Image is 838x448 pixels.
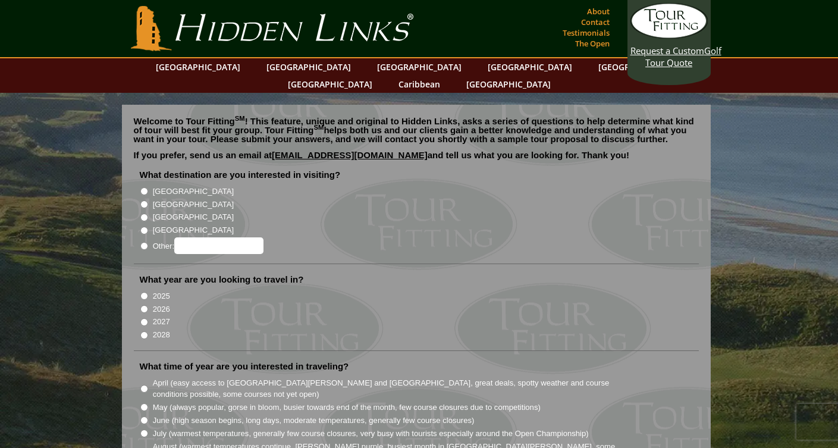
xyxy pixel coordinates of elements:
label: 2028 [153,329,170,341]
p: Welcome to Tour Fitting ! This feature, unique and original to Hidden Links, asks a series of que... [134,117,699,143]
label: Other: [153,237,263,254]
label: [GEOGRAPHIC_DATA] [153,186,234,198]
a: [GEOGRAPHIC_DATA] [592,58,689,76]
sup: SM [314,124,324,131]
a: [EMAIL_ADDRESS][DOMAIN_NAME] [272,150,428,160]
a: [GEOGRAPHIC_DATA] [282,76,378,93]
a: Contact [578,14,613,30]
label: What destination are you interested in visiting? [140,169,341,181]
a: [GEOGRAPHIC_DATA] [482,58,578,76]
label: July (warmest temperatures, generally few course closures, very busy with tourists especially aro... [153,428,589,440]
a: The Open [572,35,613,52]
a: [GEOGRAPHIC_DATA] [371,58,467,76]
label: 2025 [153,290,170,302]
label: 2026 [153,303,170,315]
a: [GEOGRAPHIC_DATA] [150,58,246,76]
label: [GEOGRAPHIC_DATA] [153,199,234,211]
label: 2027 [153,316,170,328]
label: What year are you looking to travel in? [140,274,304,286]
label: [GEOGRAPHIC_DATA] [153,211,234,223]
input: Other: [174,237,263,254]
a: About [584,3,613,20]
p: If you prefer, send us an email at and tell us what you are looking for. Thank you! [134,151,699,168]
a: Caribbean [393,76,446,93]
a: [GEOGRAPHIC_DATA] [260,58,357,76]
label: April (easy access to [GEOGRAPHIC_DATA][PERSON_NAME] and [GEOGRAPHIC_DATA], great deals, spotty w... [153,377,631,400]
label: May (always popular, gorse in bloom, busier towards end of the month, few course closures due to ... [153,402,541,413]
label: June (high season begins, long days, moderate temperatures, generally few course closures) [153,415,475,427]
a: [GEOGRAPHIC_DATA] [460,76,557,93]
a: Request a CustomGolf Tour Quote [630,3,708,68]
a: Testimonials [560,24,613,41]
label: [GEOGRAPHIC_DATA] [153,224,234,236]
sup: SM [235,115,245,122]
label: What time of year are you interested in traveling? [140,361,349,372]
span: Request a Custom [630,45,704,57]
